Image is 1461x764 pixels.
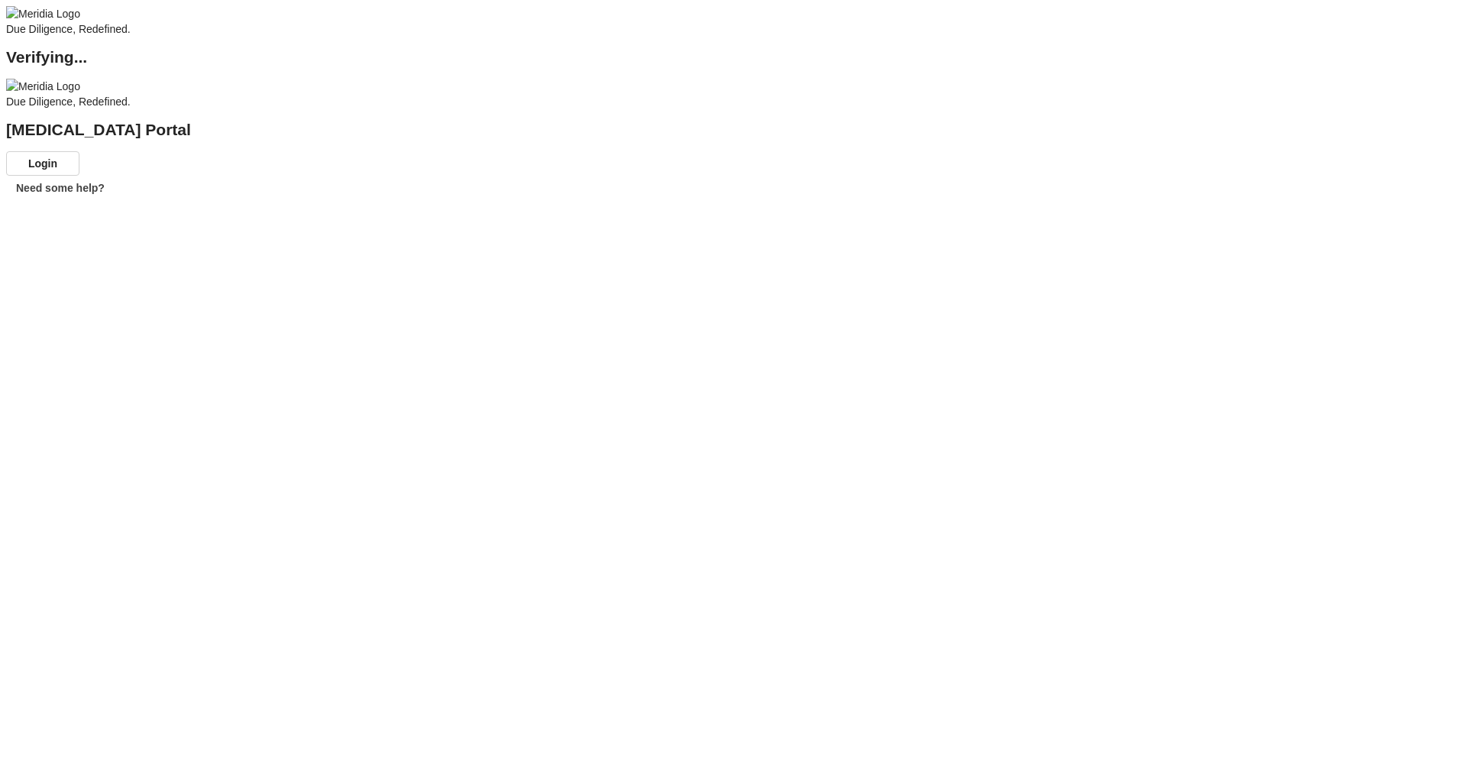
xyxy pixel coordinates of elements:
img: Meridia Logo [6,79,80,94]
span: Due Diligence, Redefined. [6,95,131,108]
img: Meridia Logo [6,6,80,21]
span: Due Diligence, Redefined. [6,23,131,35]
h2: Verifying... [6,50,1455,65]
button: Need some help? [6,176,115,200]
button: Login [6,151,79,176]
h2: [MEDICAL_DATA] Portal [6,122,1455,138]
